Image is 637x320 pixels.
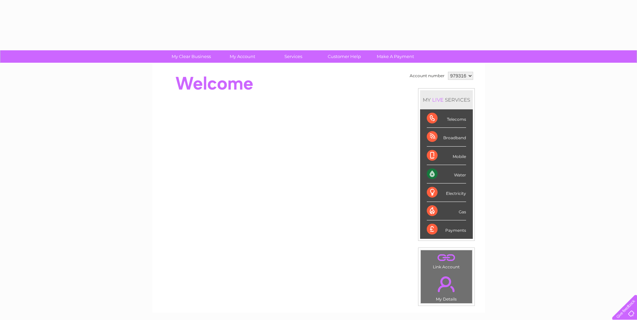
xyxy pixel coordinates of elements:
a: My Account [215,50,270,63]
a: . [422,272,470,296]
a: Customer Help [317,50,372,63]
a: My Clear Business [164,50,219,63]
div: Mobile [427,147,466,165]
div: MY SERVICES [420,90,473,109]
div: Water [427,165,466,183]
div: Payments [427,220,466,238]
div: Broadband [427,128,466,146]
div: Electricity [427,183,466,202]
div: Telecoms [427,109,466,128]
td: My Details [420,271,472,304]
a: Make A Payment [368,50,423,63]
a: Services [266,50,321,63]
td: Link Account [420,250,472,271]
td: Account number [408,70,446,82]
div: Gas [427,202,466,220]
div: LIVE [431,97,445,103]
a: . [422,252,470,264]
